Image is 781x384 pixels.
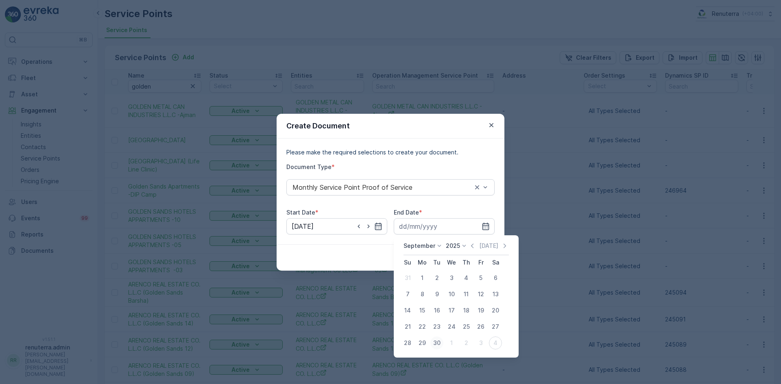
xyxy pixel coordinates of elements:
[401,304,414,317] div: 14
[445,271,458,284] div: 3
[488,255,503,270] th: Saturday
[430,288,443,301] div: 9
[394,218,495,234] input: dd/mm/yyyy
[401,271,414,284] div: 31
[460,320,473,333] div: 25
[459,255,473,270] th: Thursday
[430,255,444,270] th: Tuesday
[416,288,429,301] div: 8
[460,304,473,317] div: 18
[415,255,430,270] th: Monday
[474,271,487,284] div: 5
[474,336,487,349] div: 3
[489,320,502,333] div: 27
[400,255,415,270] th: Sunday
[460,271,473,284] div: 4
[401,288,414,301] div: 7
[460,336,473,349] div: 2
[286,218,387,234] input: dd/mm/yyyy
[489,288,502,301] div: 13
[430,304,443,317] div: 16
[445,288,458,301] div: 10
[416,271,429,284] div: 1
[404,242,435,250] p: September
[286,209,315,216] label: Start Date
[489,304,502,317] div: 20
[286,120,350,132] p: Create Document
[430,320,443,333] div: 23
[416,336,429,349] div: 29
[286,163,332,170] label: Document Type
[430,271,443,284] div: 2
[474,320,487,333] div: 26
[445,320,458,333] div: 24
[394,209,419,216] label: End Date
[430,336,443,349] div: 30
[446,242,460,250] p: 2025
[489,271,502,284] div: 6
[460,288,473,301] div: 11
[416,320,429,333] div: 22
[445,336,458,349] div: 1
[401,336,414,349] div: 28
[445,304,458,317] div: 17
[473,255,488,270] th: Friday
[444,255,459,270] th: Wednesday
[489,336,502,349] div: 4
[416,304,429,317] div: 15
[474,304,487,317] div: 19
[401,320,414,333] div: 21
[286,148,495,156] p: Please make the required selections to create your document.
[479,242,498,250] p: [DATE]
[474,288,487,301] div: 12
